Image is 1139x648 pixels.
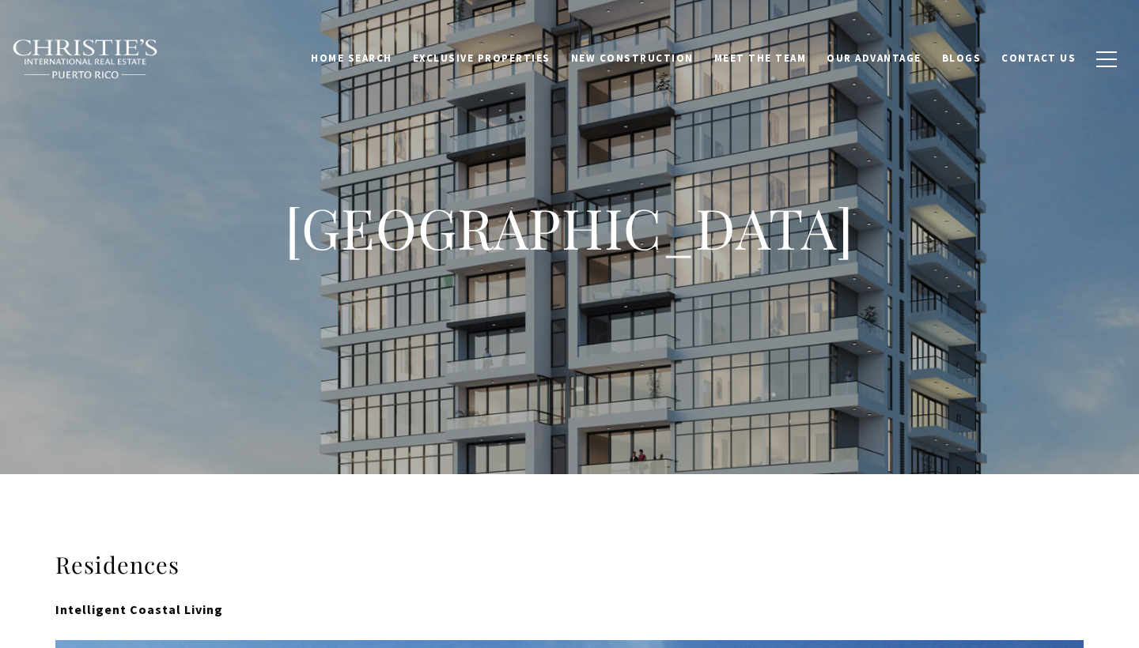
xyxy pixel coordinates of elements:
[301,43,403,73] a: Home Search
[827,51,921,65] span: Our Advantage
[1001,51,1076,65] span: Contact Us
[253,193,886,262] h1: [GEOGRAPHIC_DATA]
[816,43,932,73] a: Our Advantage
[942,51,982,65] span: Blogs
[12,39,159,80] img: Christie's International Real Estate black text logo
[403,43,561,73] a: Exclusive Properties
[704,43,817,73] a: Meet the Team
[55,601,223,617] strong: Intelligent Coastal Living
[932,43,992,73] a: Blogs
[561,43,704,73] a: New Construction
[571,51,694,65] span: New Construction
[413,51,551,65] span: Exclusive Properties
[55,550,1084,580] h3: Residences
